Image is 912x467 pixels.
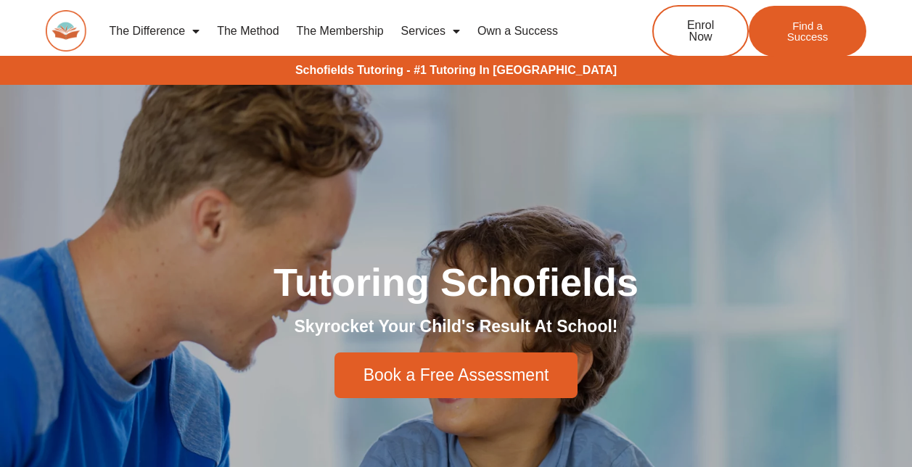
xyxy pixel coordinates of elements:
a: The Method [208,15,287,48]
a: Find a Success [749,6,866,57]
a: Services [393,15,469,48]
nav: Menu [101,15,606,48]
a: Own a Success [469,15,567,48]
h1: Tutoring Schofields [50,263,863,302]
a: The Difference [101,15,209,48]
h2: Skyrocket Your Child's Result At School! [50,316,863,338]
a: The Membership [288,15,393,48]
span: Book a Free Assessment [363,367,549,384]
span: Find a Success [771,20,845,42]
a: Enrol Now [652,5,749,57]
span: Enrol Now [675,20,726,43]
a: Book a Free Assessment [334,352,578,398]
